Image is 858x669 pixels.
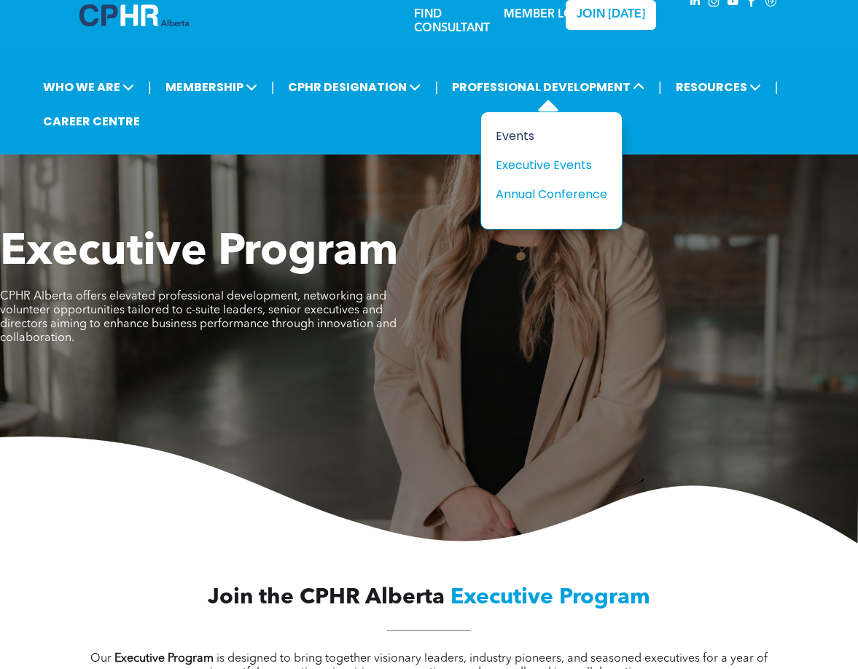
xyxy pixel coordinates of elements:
span: JOIN [DATE] [577,8,645,22]
li: | [271,72,275,102]
a: CAREER CENTRE [39,108,144,135]
a: Annual Conference [496,185,607,203]
span: Our [90,653,112,665]
span: CPHR DESIGNATION [284,74,425,101]
span: MEMBERSHIP [161,74,262,101]
span: WHO WE ARE [39,74,139,101]
a: Events [496,127,607,145]
div: Annual Conference [496,185,596,203]
li: | [434,72,438,102]
a: Executive Events [496,156,607,174]
a: FIND CONSULTANT [414,9,490,34]
span: RESOURCES [671,74,765,101]
a: MEMBER LOGIN [504,9,595,20]
img: A blue and white logo for cp alberta [79,4,189,26]
div: Executive Events [496,156,596,174]
span: Join the CPHR Alberta [208,587,445,609]
strong: Executive Program [114,653,214,665]
li: | [148,72,152,102]
span: Executive Program [451,587,650,609]
div: Events [496,127,596,145]
li: | [658,72,662,102]
li: | [775,72,779,102]
span: PROFESSIONAL DEVELOPMENT [448,74,649,101]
